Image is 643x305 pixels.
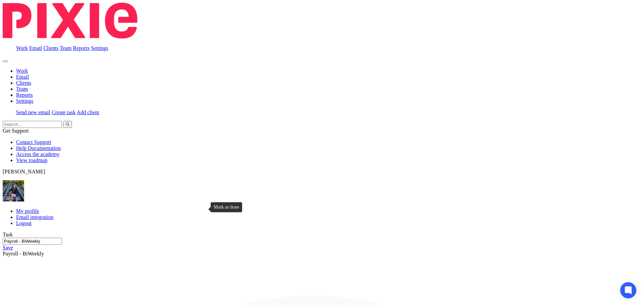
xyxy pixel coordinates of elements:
[16,98,33,104] a: Settings
[16,45,28,51] a: Work
[3,232,13,237] label: Task
[16,139,51,145] a: Contact Support
[16,157,48,163] a: View roadmap
[16,145,61,151] a: Help Documentation
[3,245,13,250] a: Save
[16,80,31,86] a: Clients
[3,3,137,39] img: Pixie
[3,180,24,202] img: 20210918_184149%20(2).jpg
[73,45,90,51] a: Reports
[3,238,640,257] div: Payroll - BiWeekly
[16,214,54,220] a: Email integration
[43,45,58,51] a: Clients
[52,109,76,115] a: Create task
[3,121,62,128] input: Search
[3,128,29,134] span: Get Support
[63,121,72,128] button: Search
[16,208,39,214] a: My profile
[16,68,28,74] a: Work
[60,45,71,51] a: Team
[3,169,640,175] p: [PERSON_NAME]
[16,86,28,92] a: Team
[16,109,50,115] a: Send new email
[16,92,33,98] a: Reports
[77,109,99,115] a: Add client
[29,45,42,51] a: Email
[3,251,640,257] div: Payroll - BiWeekly
[91,45,109,51] a: Settings
[16,151,60,157] a: Access the academy
[16,220,640,226] a: Logout
[16,74,29,80] a: Email
[16,220,31,226] span: Logout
